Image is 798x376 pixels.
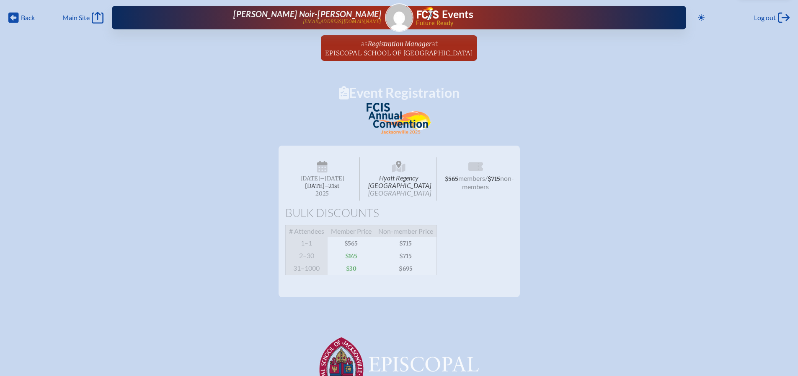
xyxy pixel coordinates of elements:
span: members [458,174,485,182]
span: Main Site [62,13,90,22]
span: 1–1 [285,237,328,250]
span: 2025 [292,191,353,197]
span: $145 [328,250,375,262]
span: non-members [462,174,514,191]
img: Florida Council of Independent Schools [417,7,439,20]
span: 31–1000 [285,262,328,275]
span: Member Price [328,225,375,238]
h1: Bulk Discounts [285,207,513,219]
span: $30 [328,262,375,275]
a: [PERSON_NAME] Noir-[PERSON_NAME][EMAIL_ADDRESS][DOMAIN_NAME] [139,9,381,26]
span: $565 [328,237,375,250]
span: $695 [375,262,437,275]
img: FCIS Convention 2025 [367,103,432,134]
span: $715 [375,250,437,262]
span: at [431,39,438,48]
span: [DATE]–⁠21st [305,183,339,190]
span: $715 [488,175,500,183]
div: FCIS Events — Future ready [417,7,659,26]
span: Hyatt Regency [GEOGRAPHIC_DATA] [362,157,436,201]
span: $565 [445,175,458,183]
span: Future Ready [416,20,659,26]
span: [PERSON_NAME] Noir-[PERSON_NAME] [233,9,381,19]
span: as [361,39,368,48]
span: Log out [754,13,776,22]
p: [EMAIL_ADDRESS][DOMAIN_NAME] [303,19,382,24]
span: 2–30 [285,250,328,262]
a: asRegistration ManageratEpiscopal School of [GEOGRAPHIC_DATA] [322,35,477,61]
span: Back [21,13,35,22]
span: [DATE] [300,175,320,182]
span: / [485,174,488,182]
h1: Events [442,9,473,20]
a: Main Site [62,12,103,23]
a: FCIS LogoEvents [417,7,473,22]
span: [GEOGRAPHIC_DATA] [368,189,431,197]
span: # Attendees [285,225,328,238]
span: Registration Manager [368,40,431,48]
span: –[DATE] [320,175,344,182]
img: Gravatar [386,4,413,31]
span: Episcopal School of [GEOGRAPHIC_DATA] [325,49,473,57]
a: Gravatar [385,3,413,32]
span: $715 [375,237,437,250]
span: Non-member Price [375,225,437,238]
